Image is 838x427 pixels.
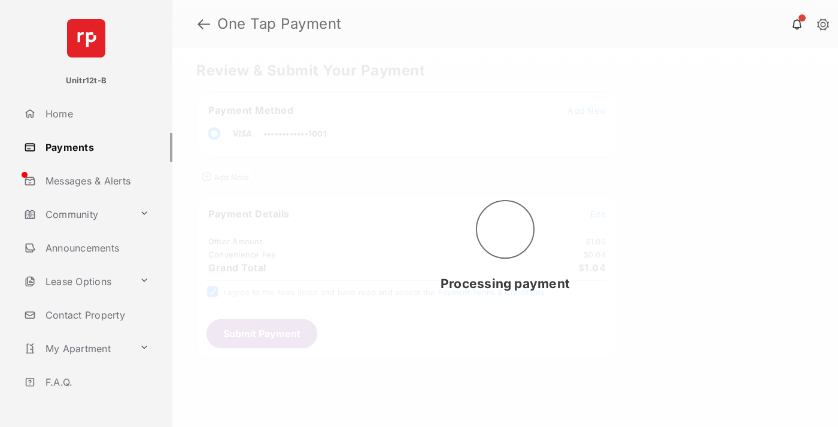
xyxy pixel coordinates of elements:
[441,276,570,291] span: Processing payment
[19,234,172,262] a: Announcements
[19,166,172,195] a: Messages & Alerts
[19,368,172,396] a: F.A.Q.
[19,301,172,329] a: Contact Property
[19,200,135,229] a: Community
[19,334,135,363] a: My Apartment
[19,99,172,128] a: Home
[66,75,107,87] p: Unitr12t-B
[67,19,105,57] img: svg+xml;base64,PHN2ZyB4bWxucz0iaHR0cDovL3d3dy53My5vcmcvMjAwMC9zdmciIHdpZHRoPSI2NCIgaGVpZ2h0PSI2NC...
[217,17,342,31] strong: One Tap Payment
[19,133,172,162] a: Payments
[19,267,135,296] a: Lease Options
